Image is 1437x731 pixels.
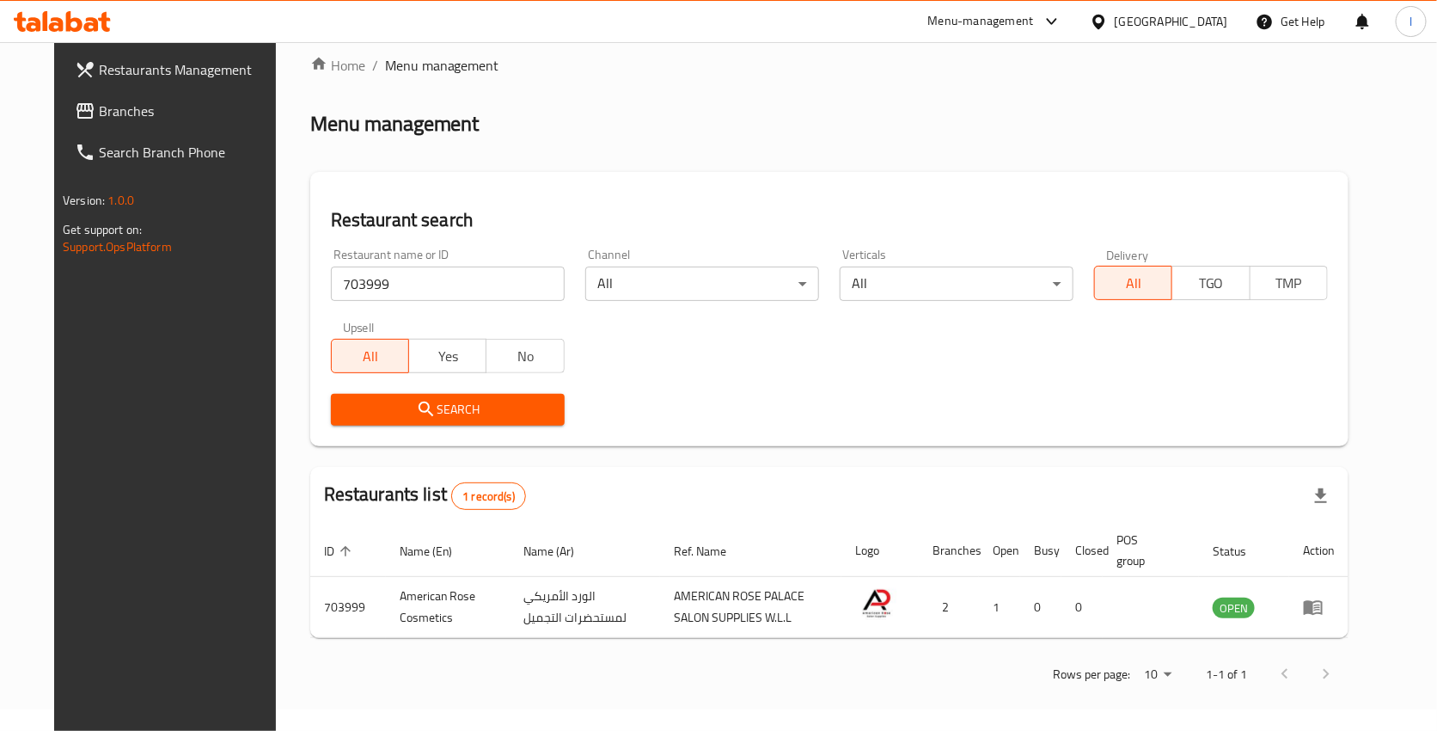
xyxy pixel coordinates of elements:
[324,482,526,510] h2: Restaurants list
[979,525,1020,577] th: Open
[660,577,841,638] td: AMERICAN ROSE PALACE SALON SUPPLIES W.L.L
[1289,525,1348,577] th: Action
[452,488,525,505] span: 1 record(s)
[1061,577,1103,638] td: 0
[1213,541,1269,562] span: Status
[523,541,596,562] span: Name (Ar)
[331,394,565,426] button: Search
[324,541,357,562] span: ID
[928,11,1034,32] div: Menu-management
[1020,525,1061,577] th: Busy
[310,55,365,76] a: Home
[840,267,1073,301] div: All
[343,322,375,334] label: Upsell
[1171,266,1250,300] button: TGO
[345,399,551,421] span: Search
[372,55,378,76] li: /
[408,339,486,373] button: Yes
[310,110,480,138] h2: Menu management
[310,577,386,638] td: 703999
[99,142,280,163] span: Search Branch Phone
[61,90,294,132] a: Branches
[339,344,402,369] span: All
[61,132,294,173] a: Search Branch Phone
[1061,525,1103,577] th: Closed
[1303,597,1335,617] div: Menu
[1115,12,1228,31] div: [GEOGRAPHIC_DATA]
[1094,266,1172,300] button: All
[841,525,919,577] th: Logo
[1116,530,1178,571] span: POS group
[1250,266,1328,300] button: TMP
[63,189,105,212] span: Version:
[416,344,480,369] span: Yes
[107,189,134,212] span: 1.0.0
[63,218,142,241] span: Get support on:
[1300,476,1342,517] div: Export file
[979,577,1020,638] td: 1
[1137,662,1178,688] div: Rows per page:
[310,55,1348,76] nav: breadcrumb
[331,339,409,373] button: All
[585,267,819,301] div: All
[385,55,499,76] span: Menu management
[1213,598,1255,618] div: OPEN
[1106,249,1149,261] label: Delivery
[1213,599,1255,618] span: OPEN
[63,236,172,258] a: Support.OpsPlatform
[493,344,557,369] span: No
[674,541,749,562] span: Ref. Name
[99,101,280,121] span: Branches
[1206,664,1247,685] p: 1-1 of 1
[1179,271,1243,296] span: TGO
[451,482,526,510] div: Total records count
[486,339,564,373] button: No
[510,577,660,638] td: الورد الأمريكي لمستحضرات التجميل
[61,49,294,90] a: Restaurants Management
[386,577,511,638] td: American Rose Cosmetics
[1409,12,1412,31] span: l
[99,59,280,80] span: Restaurants Management
[400,541,475,562] span: Name (En)
[1102,271,1165,296] span: All
[310,525,1348,638] table: enhanced table
[919,525,979,577] th: Branches
[331,267,565,301] input: Search for restaurant name or ID..
[331,207,1328,233] h2: Restaurant search
[855,582,898,625] img: American Rose Cosmetics
[1257,271,1321,296] span: TMP
[1053,664,1130,685] p: Rows per page:
[1020,577,1061,638] td: 0
[919,577,979,638] td: 2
